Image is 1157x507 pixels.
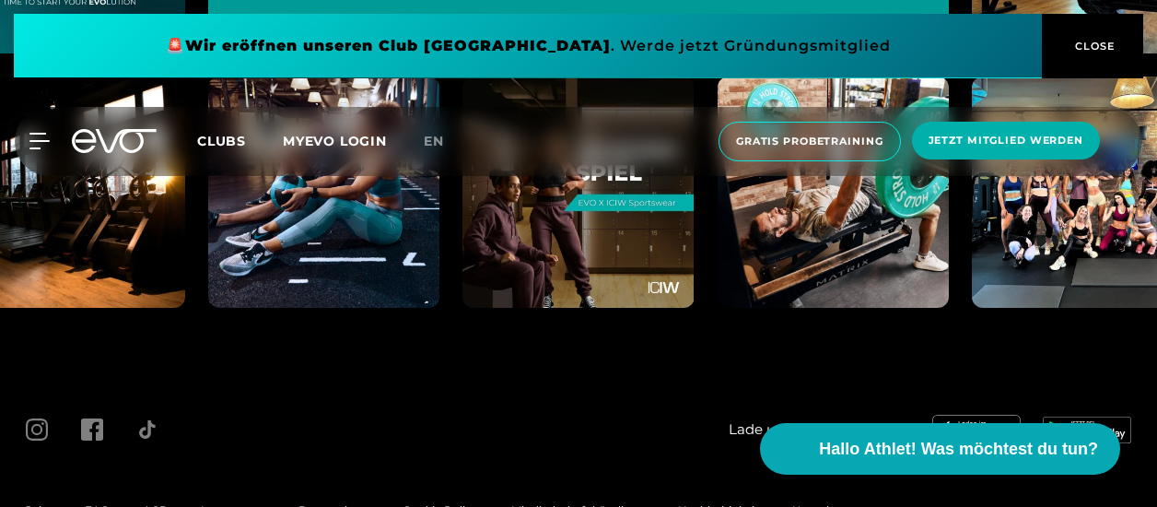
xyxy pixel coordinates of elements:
a: Gratis Probetraining [713,122,906,161]
img: evofitness app [1043,417,1131,442]
a: Jetzt Mitglied werden [906,122,1105,161]
button: Hallo Athlet! Was möchtest du tun? [760,423,1120,475]
a: Clubs [197,132,283,149]
span: CLOSE [1070,38,1116,54]
span: Hallo Athlet! Was möchtest du tun? [819,437,1098,462]
span: Lade unsere App herunter [729,419,910,441]
span: Clubs [197,133,246,149]
span: Jetzt Mitglied werden [929,133,1083,148]
span: Gratis Probetraining [736,134,883,149]
button: CLOSE [1042,14,1143,78]
img: evofitness instagram [718,77,949,308]
a: MYEVO LOGIN [283,133,387,149]
a: en [424,131,466,152]
img: evofitness instagram [208,77,439,308]
img: evofitness app [932,415,1021,444]
img: evofitness instagram [462,77,694,308]
span: en [424,133,444,149]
